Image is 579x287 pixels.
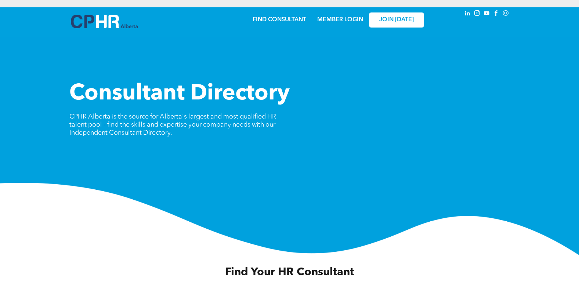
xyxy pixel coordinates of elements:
img: A blue and white logo for cp alberta [71,15,138,28]
span: CPHR Alberta is the source for Alberta's largest and most qualified HR talent pool - find the ski... [69,113,276,136]
span: JOIN [DATE] [379,17,414,23]
a: MEMBER LOGIN [317,17,363,23]
a: FIND CONSULTANT [253,17,306,23]
a: Social network [502,9,510,19]
a: instagram [473,9,481,19]
a: linkedin [464,9,472,19]
a: facebook [492,9,500,19]
span: Consultant Directory [69,83,290,105]
a: youtube [483,9,491,19]
span: Find Your HR Consultant [225,267,354,278]
a: JOIN [DATE] [369,12,424,28]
